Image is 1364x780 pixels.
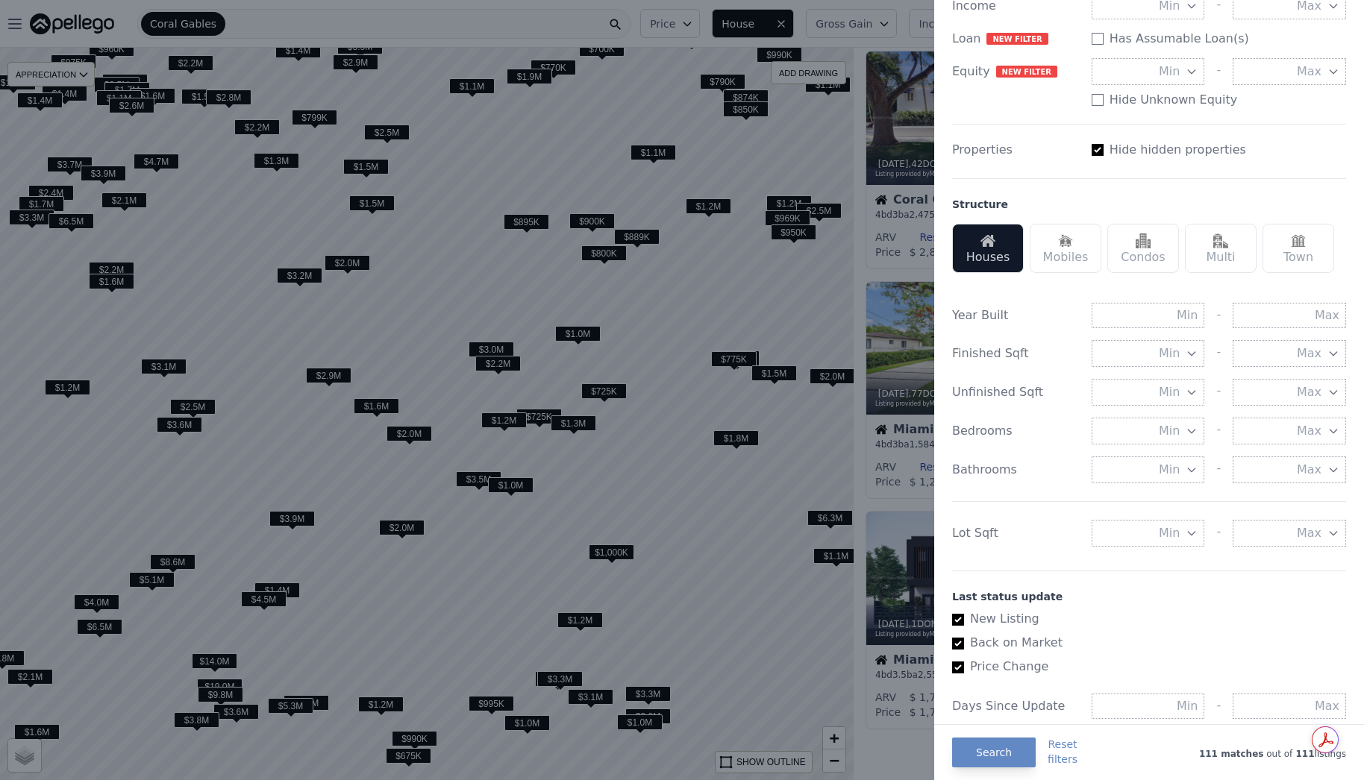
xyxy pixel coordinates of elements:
[1092,456,1205,483] button: Min
[952,141,1080,159] div: Properties
[1110,141,1246,159] label: Hide hidden properties
[1297,383,1321,401] span: Max
[1233,58,1346,85] button: Max
[952,383,1080,401] div: Unfinished Sqft
[952,614,964,626] input: New Listing
[1291,233,1306,248] img: Town
[952,638,964,650] input: Back on Market
[952,661,964,673] input: Price Change
[1030,224,1101,273] div: Mobiles
[952,737,1036,767] button: Search
[1092,340,1205,367] button: Min
[1233,340,1346,367] button: Max
[1159,63,1180,81] span: Min
[1199,749,1264,759] span: 111 matches
[1216,58,1221,85] div: -
[1058,233,1073,248] img: Mobiles
[952,197,1008,212] div: Structure
[1233,693,1346,719] input: Max
[996,66,1057,78] span: NEW FILTER
[980,233,995,248] img: Houses
[1092,379,1205,406] button: Min
[1233,418,1346,444] button: Max
[952,634,1334,652] label: Back on Market
[1216,340,1221,367] div: -
[952,306,1080,324] div: Year Built
[1159,461,1180,479] span: Min
[1216,303,1221,328] div: -
[1297,422,1321,440] span: Max
[952,30,1080,48] div: Loan
[1092,418,1205,444] button: Min
[1292,749,1314,759] span: 111
[952,422,1080,440] div: Bedrooms
[952,224,1024,273] div: Houses
[1233,303,1346,328] input: Max
[1216,379,1221,406] div: -
[1092,693,1205,719] input: Min
[1233,379,1346,406] button: Max
[1159,383,1180,401] span: Min
[1159,422,1180,440] span: Min
[952,697,1080,715] div: Days Since Update
[1159,345,1180,362] span: Min
[1107,224,1179,273] div: Condos
[1297,524,1321,542] span: Max
[1136,233,1151,248] img: Condos
[952,461,1080,479] div: Bathrooms
[1092,303,1205,328] input: Min
[952,589,1346,604] div: Last status update
[1216,693,1221,719] div: -
[1077,745,1346,760] div: out of listings
[986,33,1048,45] span: NEW FILTER
[1110,91,1238,109] label: Hide Unknown Equity
[1263,224,1334,273] div: Town
[1233,456,1346,483] button: Max
[1233,520,1346,547] button: Max
[1213,233,1228,248] img: Multi
[952,524,1080,542] div: Lot Sqft
[952,610,1334,628] label: New Listing
[1159,524,1180,542] span: Min
[952,658,1334,676] label: Price Change
[952,345,1080,362] div: Finished Sqft
[1297,461,1321,479] span: Max
[1110,30,1249,48] label: Has Assumable Loan(s)
[1216,520,1221,547] div: -
[1297,345,1321,362] span: Max
[1216,418,1221,444] div: -
[1092,520,1205,547] button: Min
[1216,456,1221,483] div: -
[1185,224,1257,273] div: Multi
[952,63,1080,81] div: Equity
[1297,63,1321,81] span: Max
[1092,58,1205,85] button: Min
[1048,737,1077,767] button: Resetfilters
